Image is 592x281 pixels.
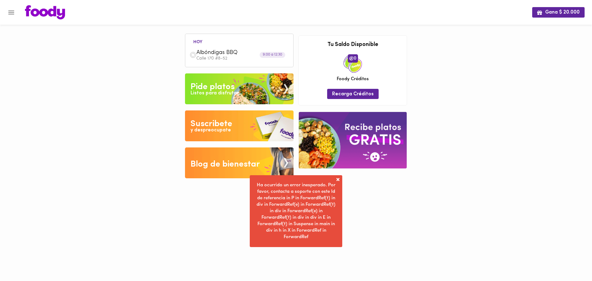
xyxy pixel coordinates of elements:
[25,5,65,19] img: logo.png
[190,52,196,58] img: dish.png
[257,183,335,239] span: Ha ocurrido un error inesperado. Por favor, contacta a soporte con este Id de referencia in P in ...
[185,73,294,104] img: Pide un Platos
[556,245,586,275] iframe: Messagebird Livechat Widget
[191,90,239,97] div: Listos para disfrutar
[4,5,19,20] button: Menu
[532,7,585,17] button: Gana $ 20.000
[327,89,379,99] button: Recarga Créditos
[537,10,580,15] span: Gana $ 20.000
[185,147,294,178] img: Blog de bienestar
[303,42,402,48] h3: Tu Saldo Disponible
[299,112,407,168] img: referral-banner.png
[191,118,232,130] div: Suscribete
[196,56,289,61] p: Calle 170 #8-52
[349,56,354,60] img: foody-creditos.png
[337,76,369,82] span: Foody Créditos
[188,39,207,44] li: hoy
[260,52,285,58] div: 9:00 a 12:30
[343,54,362,73] img: credits-package.png
[191,127,231,134] div: y despreocupate
[196,49,267,56] span: Albóndigas BBQ
[348,54,358,62] span: 0
[191,158,260,171] div: Blog de bienestar
[185,110,294,141] img: Disfruta bajar de peso
[191,81,235,93] div: Pide platos
[332,91,374,97] span: Recarga Créditos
